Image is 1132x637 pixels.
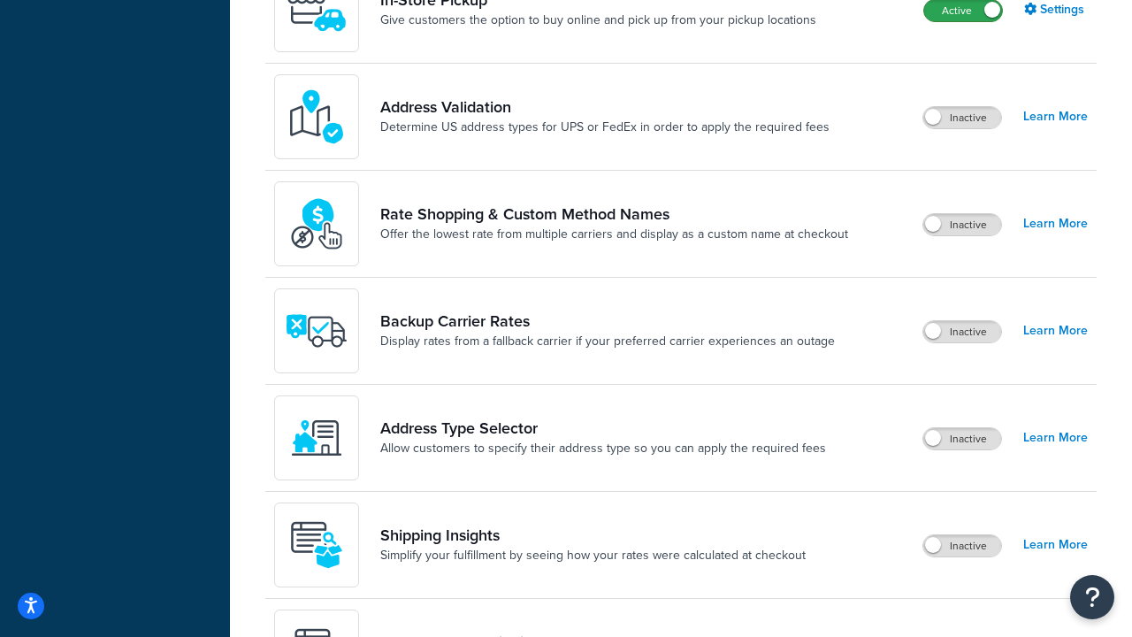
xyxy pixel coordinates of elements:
a: Rate Shopping & Custom Method Names [380,204,848,224]
button: Open Resource Center [1070,575,1114,619]
img: kIG8fy0lQAAAABJRU5ErkJggg== [286,86,348,148]
img: icon-duo-feat-backup-carrier-4420b188.png [286,300,348,362]
a: Simplify your fulfillment by seeing how your rates were calculated at checkout [380,547,806,564]
img: wNXZ4XiVfOSSwAAAABJRU5ErkJggg== [286,407,348,469]
a: Shipping Insights [380,526,806,545]
img: icon-duo-feat-rate-shopping-ecdd8bed.png [286,193,348,255]
label: Inactive [923,535,1001,556]
a: Learn More [1023,211,1088,236]
label: Inactive [923,321,1001,342]
a: Address Type Selector [380,418,826,438]
a: Determine US address types for UPS or FedEx in order to apply the required fees [380,119,830,136]
a: Address Validation [380,97,830,117]
label: Inactive [923,214,1001,235]
a: Learn More [1023,426,1088,450]
a: Offer the lowest rate from multiple carriers and display as a custom name at checkout [380,226,848,243]
a: Backup Carrier Rates [380,311,835,331]
img: Acw9rhKYsOEjAAAAAElFTkSuQmCC [286,514,348,576]
a: Display rates from a fallback carrier if your preferred carrier experiences an outage [380,333,835,350]
label: Inactive [923,428,1001,449]
a: Learn More [1023,533,1088,557]
a: Give customers the option to buy online and pick up from your pickup locations [380,12,816,29]
a: Learn More [1023,104,1088,129]
label: Inactive [923,107,1001,128]
a: Learn More [1023,318,1088,343]
a: Allow customers to specify their address type so you can apply the required fees [380,440,826,457]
